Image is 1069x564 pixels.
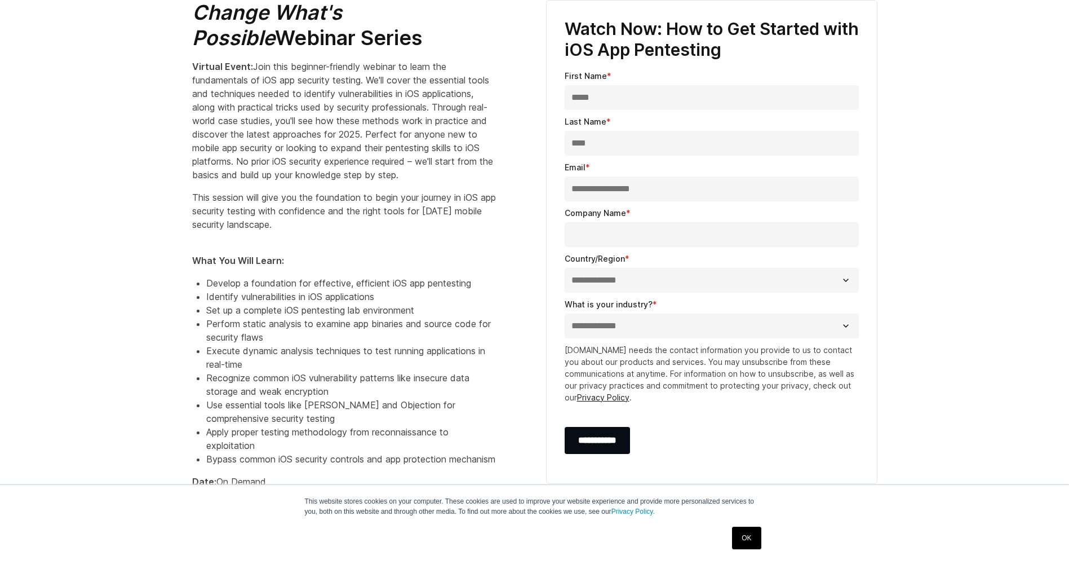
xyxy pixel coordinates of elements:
a: Privacy Policy [577,393,629,402]
span: What is your industry? [565,299,653,309]
span: Company Name [565,208,626,218]
strong: Virtual Event: [192,61,253,72]
li: Bypass common iOS security controls and app protection mechanism [206,452,496,466]
li: Identify vulnerabilities in iOS applications [206,290,496,303]
li: Execute dynamic analysis techniques to test running applications in real-time [206,344,496,371]
a: Privacy Policy. [611,508,655,515]
strong: Date: [192,476,216,487]
p: [DOMAIN_NAME] needs the contact information you provide to us to contact you about our products a... [565,344,859,403]
span: Join this beginner-friendly webinar to learn the fundamentals of iOS app security testing. We'll ... [192,61,493,180]
p: On Demand [192,475,496,488]
li: Develop a foundation for effective, efficient iOS app pentesting [206,276,496,290]
li: Set up a complete iOS pentesting lab environment [206,303,496,317]
span: Last Name [565,117,606,126]
p: This website stores cookies on your computer. These cookies are used to improve your website expe... [305,496,765,517]
li: Perform static analysis to examine app binaries and source code for security flaws [206,317,496,344]
li: Apply proper testing methodology from reconnaissance to exploitation [206,425,496,452]
span: This session will give you the foundation to begin your journey in iOS app security testing with ... [192,192,496,230]
a: OK [732,527,761,549]
span: Email [565,162,585,172]
h3: Watch Now: How to Get Started with iOS App Pentesting [565,19,859,61]
li: Use essential tools like [PERSON_NAME] and Objection for comprehensive security testing [206,398,496,425]
span: First Name [565,71,607,81]
li: Recognize common iOS vulnerability patterns like insecure data storage and weak encryption [206,371,496,398]
strong: What You Will Learn: [192,255,284,266]
span: Country/Region [565,254,625,263]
